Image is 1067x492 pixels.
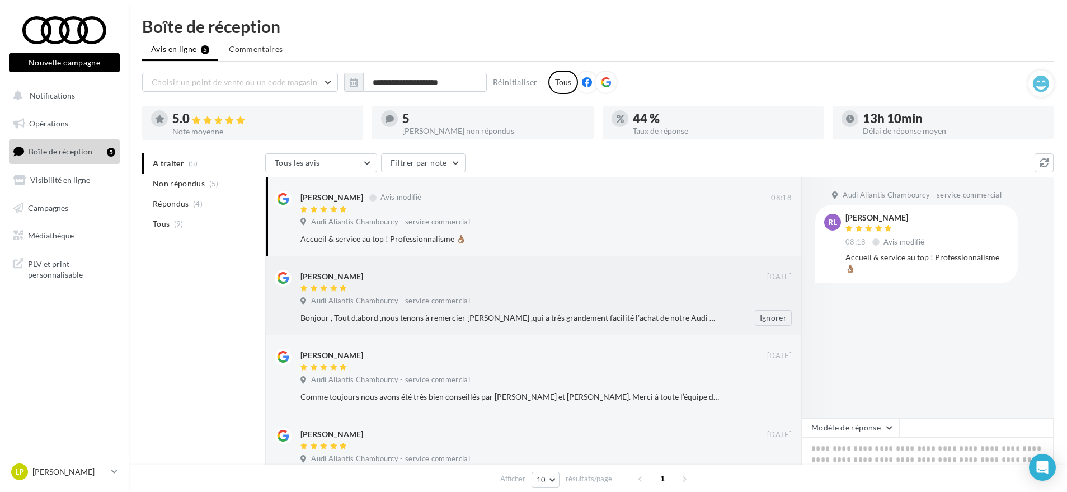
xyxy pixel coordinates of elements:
[654,470,671,488] span: 1
[29,147,92,156] span: Boîte de réception
[7,168,122,192] a: Visibilité en ligne
[152,77,317,87] span: Choisir un point de vente ou un code magasin
[532,472,560,488] button: 10
[174,219,184,228] span: (9)
[300,350,363,361] div: [PERSON_NAME]
[7,112,122,135] a: Opérations
[566,474,612,484] span: résultats/page
[28,231,74,240] span: Médiathèque
[300,233,719,245] div: Accueil & service au top ! Professionnalisme 👌🏽
[845,214,927,222] div: [PERSON_NAME]
[863,113,1045,125] div: 13h 10min
[9,53,120,72] button: Nouvelle campagne
[1029,454,1056,481] div: Open Intercom Messenger
[275,158,320,167] span: Tous les avis
[488,76,542,89] button: Réinitialiser
[7,139,122,163] a: Boîte de réception5
[153,178,205,189] span: Non répondus
[7,196,122,220] a: Campagnes
[153,198,189,209] span: Répondus
[28,256,115,280] span: PLV et print personnalisable
[311,454,470,464] span: Audi Aliantis Chambourcy - service commercial
[767,430,792,440] span: [DATE]
[537,475,546,484] span: 10
[172,128,354,135] div: Note moyenne
[311,217,470,227] span: Audi Aliantis Chambourcy - service commercial
[845,252,1009,274] div: Accueil & service au top ! Professionnalisme 👌🏽
[381,153,466,172] button: Filtrer par note
[7,84,117,107] button: Notifications
[767,272,792,282] span: [DATE]
[229,44,283,55] span: Commentaires
[193,199,203,208] span: (4)
[30,175,90,185] span: Visibilité en ligne
[802,418,899,437] button: Modèle de réponse
[300,271,363,282] div: [PERSON_NAME]
[15,466,24,477] span: LP
[771,193,792,203] span: 08:18
[153,218,170,229] span: Tous
[30,91,75,100] span: Notifications
[380,193,421,202] span: Avis modifié
[828,217,837,228] span: Rl
[500,474,525,484] span: Afficher
[209,179,219,188] span: (5)
[755,310,792,326] button: Ignorer
[845,237,866,247] span: 08:18
[107,148,115,157] div: 5
[142,73,338,92] button: Choisir un point de vente ou un code magasin
[7,252,122,285] a: PLV et print personnalisable
[767,351,792,361] span: [DATE]
[300,312,719,324] div: Bonjour , Tout d.abord ,nous tenons à remercier [PERSON_NAME] ,qui a très grandement facilité l’a...
[863,127,1045,135] div: Délai de réponse moyen
[28,203,68,212] span: Campagnes
[633,113,815,125] div: 44 %
[311,375,470,385] span: Audi Aliantis Chambourcy - service commercial
[172,113,354,125] div: 5.0
[311,296,470,306] span: Audi Aliantis Chambourcy - service commercial
[548,71,578,94] div: Tous
[402,113,584,125] div: 5
[7,224,122,247] a: Médiathèque
[32,466,107,477] p: [PERSON_NAME]
[300,192,363,203] div: [PERSON_NAME]
[142,18,1054,35] div: Boîte de réception
[633,127,815,135] div: Taux de réponse
[883,237,924,246] span: Avis modifié
[29,119,68,128] span: Opérations
[402,127,584,135] div: [PERSON_NAME] non répondus
[300,391,719,402] div: Comme toujours nous avons été très bien conseillés par [PERSON_NAME] et [PERSON_NAME]. Merci à to...
[265,153,377,172] button: Tous les avis
[300,429,363,440] div: [PERSON_NAME]
[9,461,120,482] a: LP [PERSON_NAME]
[843,190,1002,200] span: Audi Aliantis Chambourcy - service commercial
